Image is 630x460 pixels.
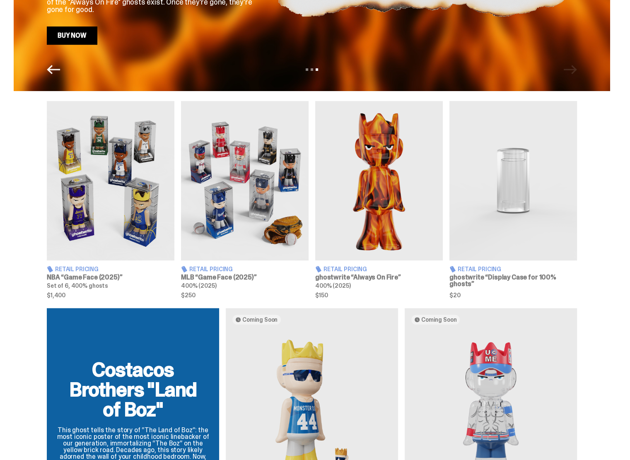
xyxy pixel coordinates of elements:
button: Previous [47,63,60,76]
span: Retail Pricing [323,266,367,272]
span: $150 [315,292,443,298]
span: $250 [181,292,309,298]
h3: ghostwrite “Always On Fire” [315,274,443,281]
a: Display Case for 100% ghosts Retail Pricing [449,101,577,298]
a: Always On Fire Retail Pricing [315,101,443,298]
a: Game Face (2025) Retail Pricing [47,101,174,298]
span: 400% (2025) [181,282,216,289]
button: View slide 2 [311,68,313,71]
span: Coming Soon [242,316,278,323]
h3: MLB “Game Face (2025)” [181,274,309,281]
h3: NBA “Game Face (2025)” [47,274,174,281]
span: Coming Soon [421,316,456,323]
button: View slide 1 [306,68,308,71]
h3: ghostwrite “Display Case for 100% ghosts” [449,274,577,287]
button: View slide 3 [316,68,318,71]
span: Retail Pricing [458,266,501,272]
img: Game Face (2025) [47,101,174,260]
a: Buy Now [47,26,97,45]
span: Retail Pricing [55,266,99,272]
span: Set of 6, 400% ghosts [47,282,108,289]
img: Display Case for 100% ghosts [449,101,577,260]
img: Game Face (2025) [181,101,309,260]
img: Always On Fire [315,101,443,260]
h2: Costacos Brothers "Land of Boz" [57,360,209,419]
span: $1,400 [47,292,174,298]
span: 400% (2025) [315,282,350,289]
span: Retail Pricing [189,266,233,272]
span: $20 [449,292,577,298]
a: Game Face (2025) Retail Pricing [181,101,309,298]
